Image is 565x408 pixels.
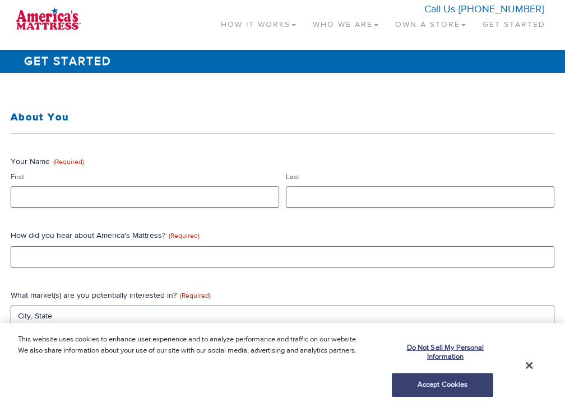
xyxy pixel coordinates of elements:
[304,6,387,39] a: Who We Are
[212,6,304,39] a: How It Works
[474,6,554,39] a: Get Started
[286,172,554,182] label: Last
[11,156,84,167] legend: Your Name
[459,3,544,16] a: [PHONE_NUMBER]
[392,373,493,397] button: Accept Cookies
[11,306,554,327] input: City, State
[19,50,546,73] h1: Get Started
[392,337,493,368] button: Do Not Sell My Personal Information
[424,3,455,16] span: Call Us
[180,291,211,300] span: (Required)
[169,231,200,240] span: (Required)
[11,6,86,34] img: logo
[11,112,554,123] h3: About You
[11,290,554,301] label: What market(s) are you potentially interested in?
[11,230,554,241] label: How did you hear about America's Mattress?
[11,172,279,182] label: First
[526,360,532,371] button: Close
[18,334,369,356] p: This website uses cookies to enhance user experience and to analyze performance and traffic on ou...
[387,6,474,39] a: Own a Store
[53,157,84,166] span: (Required)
